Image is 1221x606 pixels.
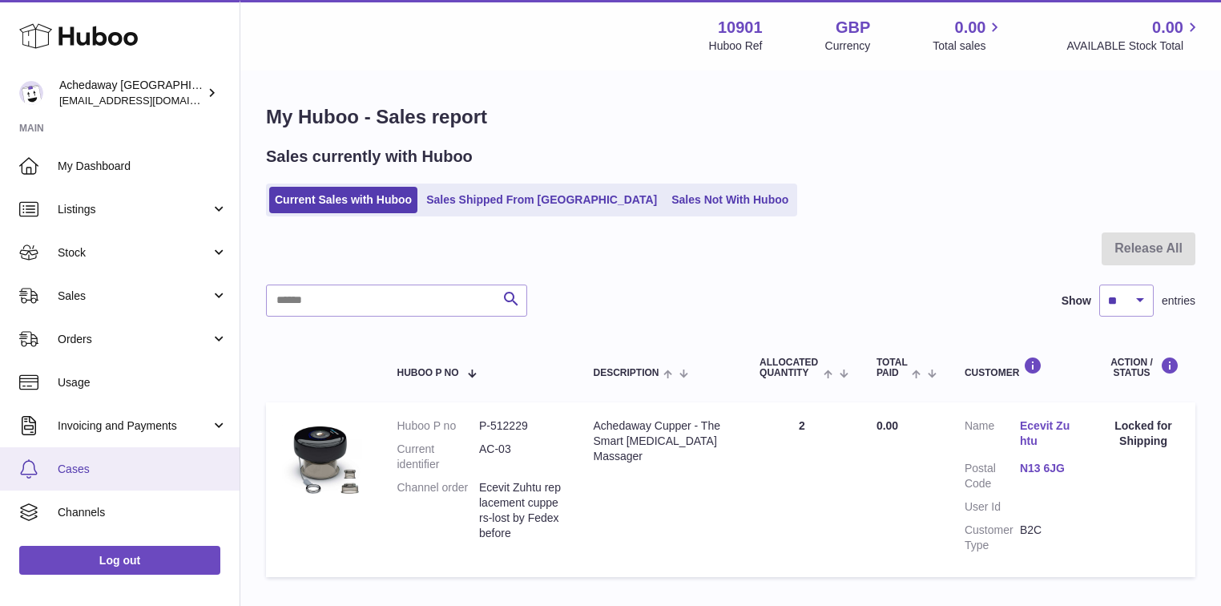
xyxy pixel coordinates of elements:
[58,159,228,174] span: My Dashboard
[743,402,860,576] td: 2
[397,418,480,434] dt: Huboo P no
[1066,38,1202,54] span: AVAILABLE Stock Total
[760,358,819,378] span: ALLOCATED Quantity
[709,38,763,54] div: Huboo Ref
[479,442,562,472] dd: AC-03
[421,187,663,213] a: Sales Shipped From [GEOGRAPHIC_DATA]
[965,499,1020,515] dt: User Id
[825,38,871,54] div: Currency
[58,375,228,390] span: Usage
[58,418,211,434] span: Invoicing and Payments
[836,17,870,38] strong: GBP
[1162,293,1195,309] span: entries
[397,442,480,472] dt: Current identifier
[479,480,562,541] dd: Ecevit Zuhtu replacement cuppers-lost by Fedex before
[58,289,211,304] span: Sales
[58,505,228,520] span: Channels
[933,17,1004,54] a: 0.00 Total sales
[397,480,480,541] dt: Channel order
[1107,418,1179,449] div: Locked for Shipping
[282,418,362,499] img: 109011664373479.jpg
[1020,523,1075,553] dd: B2C
[397,368,459,378] span: Huboo P no
[59,78,203,108] div: Achedaway [GEOGRAPHIC_DATA]
[718,17,763,38] strong: 10901
[933,38,1004,54] span: Total sales
[594,418,728,464] div: Achedaway Cupper - The Smart [MEDICAL_DATA] Massager
[1152,17,1183,38] span: 0.00
[1020,418,1075,449] a: Ecevit Zuhtu
[965,418,1020,453] dt: Name
[266,146,473,168] h2: Sales currently with Huboo
[58,462,228,477] span: Cases
[58,332,211,347] span: Orders
[876,419,898,432] span: 0.00
[58,202,211,217] span: Listings
[955,17,986,38] span: 0.00
[876,358,908,378] span: Total paid
[965,523,1020,553] dt: Customer Type
[269,187,417,213] a: Current Sales with Huboo
[594,368,659,378] span: Description
[1020,461,1075,476] a: N13 6JG
[59,94,236,107] span: [EMAIL_ADDRESS][DOMAIN_NAME]
[666,187,794,213] a: Sales Not With Huboo
[19,546,220,575] a: Log out
[1062,293,1091,309] label: Show
[1107,357,1179,378] div: Action / Status
[266,104,1195,130] h1: My Huboo - Sales report
[965,357,1075,378] div: Customer
[965,461,1020,491] dt: Postal Code
[19,81,43,105] img: admin@newpb.co.uk
[1066,17,1202,54] a: 0.00 AVAILABLE Stock Total
[479,418,562,434] dd: P-512229
[58,245,211,261] span: Stock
